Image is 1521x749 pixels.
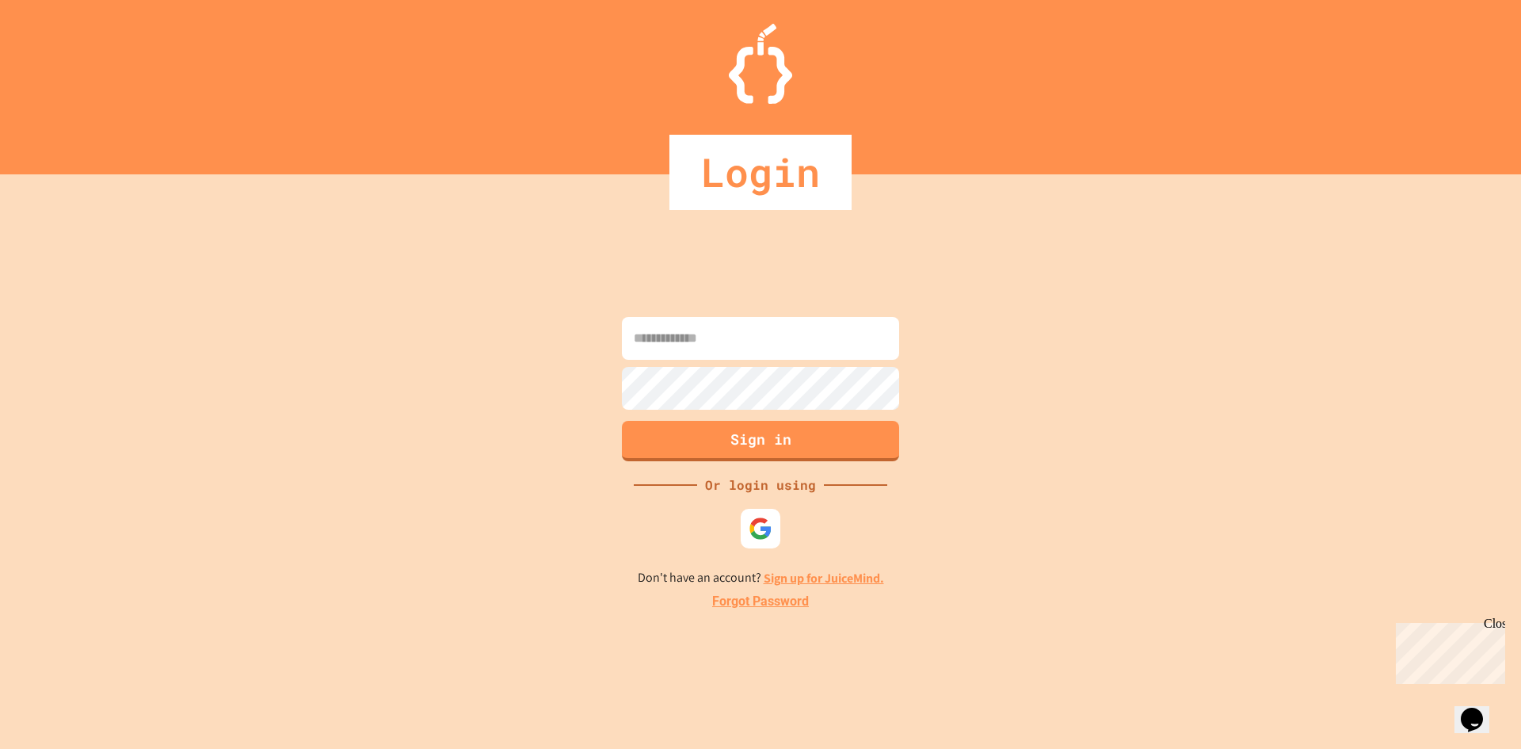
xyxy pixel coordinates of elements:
[6,6,109,101] div: Chat with us now!Close
[729,24,792,104] img: Logo.svg
[638,568,884,588] p: Don't have an account?
[749,517,772,541] img: google-icon.svg
[764,570,884,587] a: Sign up for JuiceMind.
[1389,617,1505,684] iframe: chat widget
[712,592,809,611] a: Forgot Password
[697,476,824,495] div: Or login using
[622,421,899,461] button: Sign in
[669,135,852,210] div: Login
[1454,686,1505,733] iframe: chat widget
